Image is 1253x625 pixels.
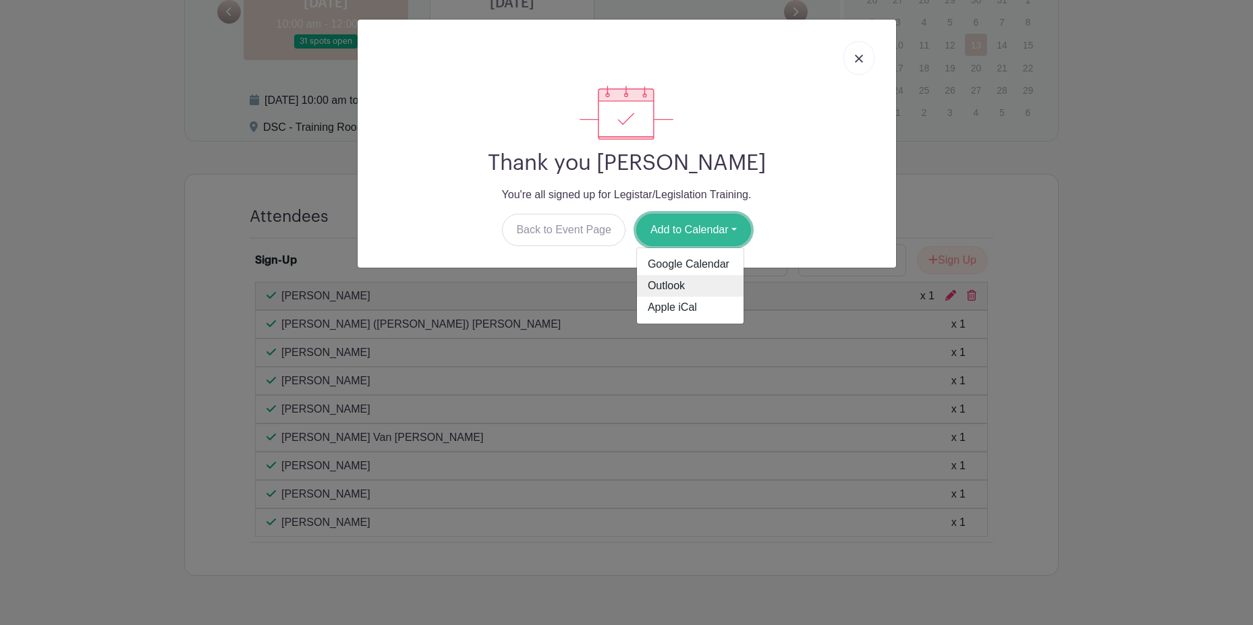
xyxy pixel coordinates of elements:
a: Outlook [637,275,744,297]
img: close_button-5f87c8562297e5c2d7936805f587ecaba9071eb48480494691a3f1689db116b3.svg [855,55,863,63]
h2: Thank you [PERSON_NAME] [368,150,885,176]
img: signup_complete-c468d5dda3e2740ee63a24cb0ba0d3ce5d8a4ecd24259e683200fb1569d990c8.svg [580,86,673,140]
a: Back to Event Page [502,214,625,246]
p: You're all signed up for Legistar/Legislation Training. [368,187,885,203]
a: Google Calendar [637,254,744,275]
button: Add to Calendar [636,214,751,246]
a: Apple iCal [637,297,744,318]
